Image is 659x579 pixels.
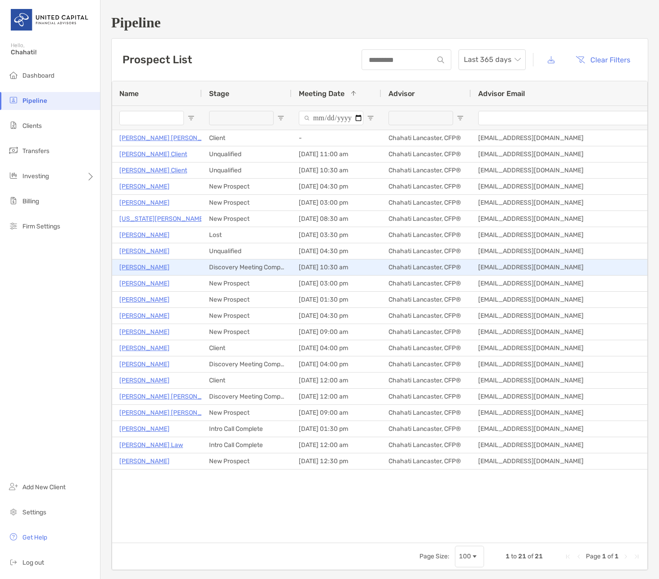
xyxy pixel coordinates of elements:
p: [PERSON_NAME] [119,342,170,354]
a: [PERSON_NAME] [119,197,170,208]
div: Discovery Meeting Complete [202,389,292,404]
div: Client [202,373,292,388]
img: pipeline icon [8,95,19,105]
div: New Prospect [202,308,292,324]
div: Chahati Lancaster, CFP® [381,421,471,437]
p: [US_STATE][PERSON_NAME] [119,213,205,224]
button: Open Filter Menu [277,114,284,122]
div: [DATE] 03:30 pm [292,227,381,243]
img: transfers icon [8,145,19,156]
div: [DATE] 04:30 pm [292,308,381,324]
div: Chahati Lancaster, CFP® [381,276,471,291]
div: [DATE] 12:00 am [292,437,381,453]
div: [DATE] 01:30 pm [292,292,381,307]
a: [PERSON_NAME] Client [119,165,187,176]
div: Chahati Lancaster, CFP® [381,179,471,194]
div: [DATE] 04:30 pm [292,179,381,194]
div: Client [202,130,292,146]
span: 1 [615,553,619,560]
p: [PERSON_NAME] [119,310,170,321]
span: Chahati! [11,48,95,56]
img: logout icon [8,557,19,567]
span: Page [586,553,601,560]
div: Chahati Lancaster, CFP® [381,324,471,340]
div: New Prospect [202,211,292,227]
div: Unqualified [202,146,292,162]
div: [DATE] 04:00 pm [292,356,381,372]
div: Chahati Lancaster, CFP® [381,356,471,372]
img: firm-settings icon [8,220,19,231]
span: Log out [22,559,44,566]
a: [PERSON_NAME] [119,375,170,386]
a: [PERSON_NAME] [119,278,170,289]
a: [PERSON_NAME] [119,246,170,257]
div: Unqualified [202,162,292,178]
div: New Prospect [202,405,292,421]
span: Stage [209,89,229,98]
span: Name [119,89,139,98]
a: [PERSON_NAME] [119,456,170,467]
div: New Prospect [202,195,292,211]
button: Clear Filters [569,50,637,70]
div: Chahati Lancaster, CFP® [381,389,471,404]
div: [DATE] 04:30 pm [292,243,381,259]
span: to [511,553,517,560]
a: [PERSON_NAME] [119,294,170,305]
img: settings icon [8,506,19,517]
a: [PERSON_NAME] [119,359,170,370]
div: 100 [459,553,471,560]
div: Client [202,340,292,356]
div: [DATE] 01:30 pm [292,421,381,437]
input: Name Filter Input [119,111,184,125]
span: of [528,553,533,560]
div: New Prospect [202,179,292,194]
img: add_new_client icon [8,481,19,492]
p: [PERSON_NAME] Law [119,439,183,451]
h1: Pipeline [111,14,648,31]
a: [PERSON_NAME] [119,326,170,338]
a: [PERSON_NAME] [PERSON_NAME] [119,391,221,402]
span: Get Help [22,534,47,541]
div: Chahati Lancaster, CFP® [381,130,471,146]
a: [PERSON_NAME] [119,181,170,192]
div: Chahati Lancaster, CFP® [381,453,471,469]
div: Chahati Lancaster, CFP® [381,146,471,162]
img: input icon [437,57,444,63]
div: Chahati Lancaster, CFP® [381,373,471,388]
img: clients icon [8,120,19,131]
span: 1 [506,553,510,560]
img: United Capital Logo [11,4,89,36]
div: Last Page [633,553,640,560]
div: Page Size: [419,553,450,560]
div: Chahati Lancaster, CFP® [381,227,471,243]
div: Chahati Lancaster, CFP® [381,211,471,227]
button: Open Filter Menu [188,114,195,122]
div: Lost [202,227,292,243]
p: [PERSON_NAME] [119,262,170,273]
div: Chahati Lancaster, CFP® [381,292,471,307]
a: [PERSON_NAME] Client [119,149,187,160]
a: [PERSON_NAME] [PERSON_NAME] [119,407,221,418]
a: [PERSON_NAME] [119,423,170,434]
div: [DATE] 08:30 am [292,211,381,227]
span: Firm Settings [22,223,60,230]
div: Intro Call Complete [202,421,292,437]
div: [DATE] 11:00 am [292,146,381,162]
a: [PERSON_NAME] [PERSON_NAME] [119,132,221,144]
span: Settings [22,509,46,516]
span: of [607,553,613,560]
div: [DATE] 12:30 pm [292,453,381,469]
span: 1 [602,553,606,560]
div: New Prospect [202,324,292,340]
div: Chahati Lancaster, CFP® [381,340,471,356]
div: Chahati Lancaster, CFP® [381,259,471,275]
div: Intro Call Complete [202,437,292,453]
